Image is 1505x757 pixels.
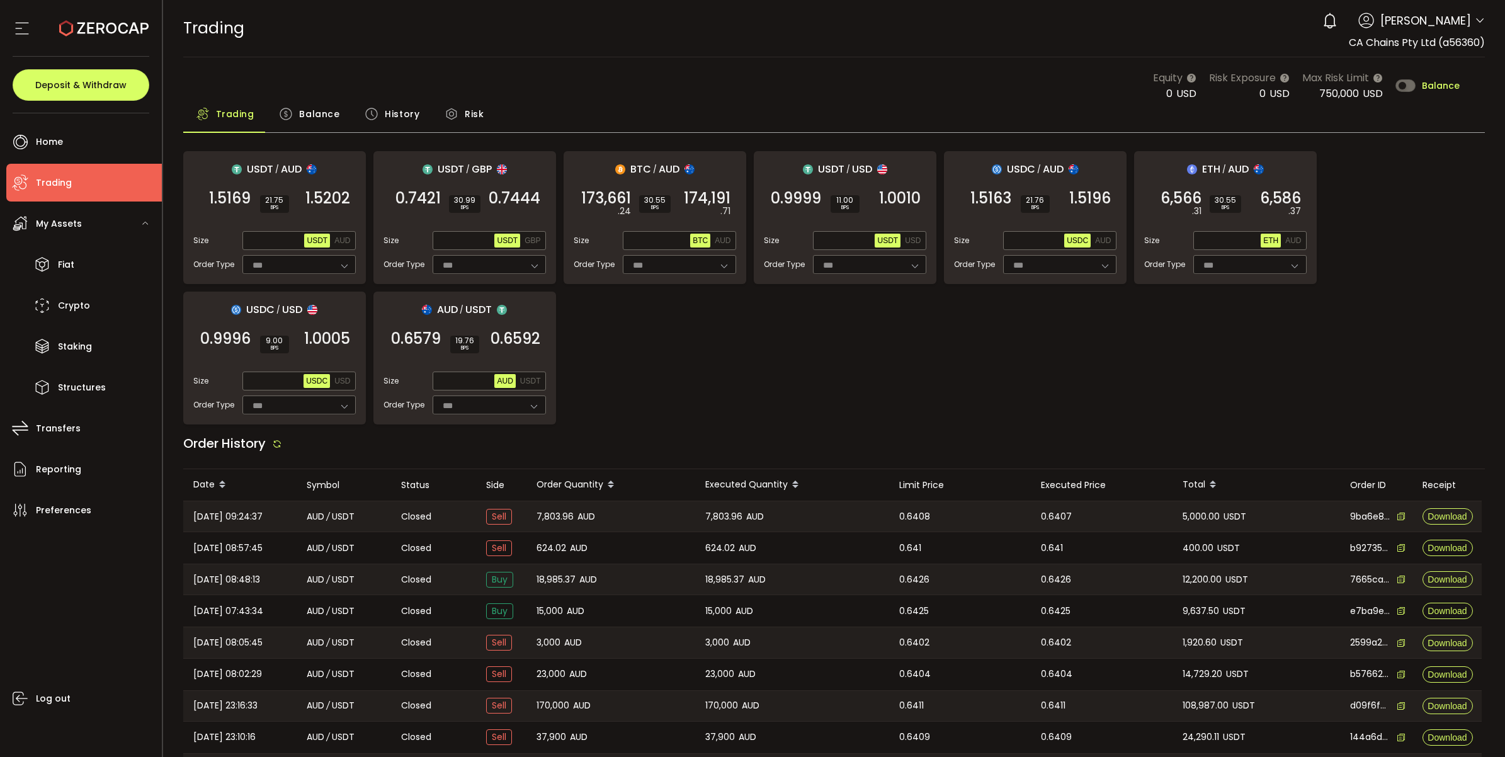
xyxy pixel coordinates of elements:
[299,101,339,127] span: Balance
[1041,667,1072,681] span: 0.6404
[1349,35,1485,50] span: CA Chains Pty Ltd (a56360)
[275,164,279,175] em: /
[1283,234,1303,248] button: AUD
[659,161,679,177] span: AUD
[1041,604,1071,618] span: 0.6425
[705,698,738,713] span: 170,000
[422,305,432,315] img: aud_portfolio.svg
[1353,621,1505,757] iframe: Chat Widget
[58,297,90,315] span: Crypto
[1350,668,1390,681] span: b5766201-d92d-4d89-b14b-a914763fe8c4
[282,302,302,317] span: USD
[247,161,273,177] span: USDT
[954,235,969,246] span: Size
[193,509,263,524] span: [DATE] 09:24:37
[615,164,625,174] img: btc_portfolio.svg
[35,81,127,89] span: Deposit & Withdraw
[818,161,844,177] span: USDT
[383,399,424,411] span: Order Type
[705,509,742,524] span: 7,803.96
[1093,234,1113,248] button: AUD
[36,174,72,192] span: Trading
[970,192,1011,205] span: 1.5163
[307,236,327,245] span: USDT
[472,161,492,177] span: GBP
[332,730,355,744] span: USDT
[401,542,431,555] span: Closed
[401,668,431,681] span: Closed
[326,604,330,618] em: /
[423,164,433,174] img: usdt_portfolio.svg
[954,259,995,270] span: Order Type
[307,698,324,713] span: AUD
[735,604,753,618] span: AUD
[705,572,744,587] span: 18,985.37
[1350,510,1390,523] span: 9ba6e898-b757-436a-9a75-0c757ee03a1f
[193,259,234,270] span: Order Type
[1428,606,1467,615] span: Download
[693,236,708,245] span: BTC
[395,192,441,205] span: 0.7421
[332,604,355,618] span: USDT
[466,164,470,175] em: /
[304,333,350,345] span: 1.0005
[739,730,756,744] span: AUD
[326,509,330,524] em: /
[581,192,631,205] span: 173,661
[497,164,507,174] img: gbp_portfolio.svg
[1428,512,1467,521] span: Download
[193,375,208,387] span: Size
[1288,205,1301,218] em: .37
[1043,161,1064,177] span: AUD
[1183,604,1219,618] span: 9,637.50
[454,204,475,212] i: BPS
[877,236,898,245] span: USDT
[1007,161,1035,177] span: USDC
[567,604,584,618] span: AUD
[304,234,330,248] button: USDT
[497,377,513,385] span: AUD
[304,374,330,388] button: USDC
[332,572,355,587] span: USDT
[1423,603,1473,619] button: Download
[193,541,263,555] span: [DATE] 08:57:45
[712,234,733,248] button: AUD
[1380,12,1471,29] span: [PERSON_NAME]
[992,164,1002,174] img: usdc_portfolio.svg
[1350,731,1390,744] span: 144a6d39-3ffb-43bc-8a9d-e5a66529c998
[764,235,779,246] span: Size
[695,474,889,496] div: Executed Quantity
[899,541,921,555] span: 0.641
[401,699,431,712] span: Closed
[522,234,543,248] button: GBP
[1261,234,1281,248] button: ETH
[193,667,262,681] span: [DATE] 08:02:29
[1350,573,1390,586] span: 7665ca89-7554-493f-af95-32222863dfaa
[653,164,657,175] em: /
[1183,635,1217,650] span: 1,920.60
[518,374,543,388] button: USDT
[391,333,441,345] span: 0.6579
[455,344,474,352] i: BPS
[183,474,297,496] div: Date
[1161,192,1201,205] span: 6,566
[307,541,324,555] span: AUD
[644,204,666,212] i: BPS
[455,337,474,344] span: 19.76
[401,636,431,649] span: Closed
[193,635,263,650] span: [DATE] 08:05:45
[232,164,242,174] img: usdt_portfolio.svg
[1041,635,1071,650] span: 0.6402
[1217,541,1240,555] span: USDT
[1412,478,1482,492] div: Receipt
[1183,572,1222,587] span: 12,200.00
[58,256,74,274] span: Fiat
[183,17,244,39] span: Trading
[537,604,563,618] span: 15,000
[183,435,266,452] span: Order History
[231,305,241,315] img: usdc_portfolio.svg
[276,304,280,316] em: /
[1269,86,1290,101] span: USD
[525,236,540,245] span: GBP
[332,635,355,650] span: USDT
